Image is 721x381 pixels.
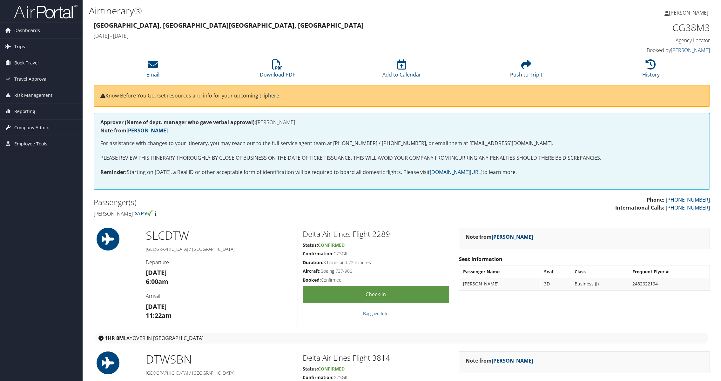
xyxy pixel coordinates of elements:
[303,268,320,274] strong: Aircraft:
[615,204,664,211] strong: International Calls:
[318,242,345,248] span: Confirmed
[100,92,703,100] p: Know Before You Go: Get resources and info for your upcoming trip
[100,119,256,126] strong: Approver (Name of dept. manager who gave verbal approval):
[146,268,167,277] strong: [DATE]
[146,246,293,252] h5: [GEOGRAPHIC_DATA] / [GEOGRAPHIC_DATA]
[510,63,542,78] a: Push to Tripit
[14,136,47,152] span: Employee Tools
[460,266,540,277] th: Passenger Name
[94,32,554,39] h4: [DATE] - [DATE]
[671,47,710,54] a: [PERSON_NAME]
[14,71,48,87] span: Travel Approval
[146,259,293,266] h4: Departure
[382,63,421,78] a: Add to Calendar
[303,251,334,257] strong: Confirmation:
[268,92,279,99] a: here
[669,9,708,16] span: [PERSON_NAME]
[563,21,710,34] h1: CG38M3
[492,357,533,364] a: [PERSON_NAME]
[541,266,571,277] th: Seat
[303,259,323,265] strong: Duration:
[666,196,710,203] a: [PHONE_NUMBER]
[303,268,449,274] h5: Boeing 737-900
[318,366,345,372] span: Confirmed
[303,374,449,381] h5: GZSGII
[14,104,35,119] span: Reporting
[100,169,127,176] strong: Reminder:
[303,251,449,257] h5: GZSGII
[571,266,629,277] th: Class
[642,63,660,78] a: History
[100,168,703,177] p: Starting on [DATE], a Real ID or other acceptable form of identification will be required to boar...
[146,277,168,286] strong: 6:00am
[14,4,77,19] img: airportal-logo.png
[664,3,715,22] a: [PERSON_NAME]
[14,87,52,103] span: Risk Management
[260,63,295,78] a: Download PDF
[146,311,172,320] strong: 11:22am
[460,278,540,290] td: [PERSON_NAME]
[94,21,364,30] strong: [GEOGRAPHIC_DATA], [GEOGRAPHIC_DATA] [GEOGRAPHIC_DATA], [GEOGRAPHIC_DATA]
[14,120,50,136] span: Company Admin
[492,233,533,240] a: [PERSON_NAME]
[95,333,708,344] div: layover in [GEOGRAPHIC_DATA]
[133,210,153,216] img: tsa-precheck.png
[100,127,168,134] strong: Note from
[146,302,167,311] strong: [DATE]
[100,120,703,125] h4: [PERSON_NAME]
[466,357,533,364] strong: Note from
[363,311,388,317] a: Baggage Info
[89,4,506,17] h1: Airtinerary®
[563,47,710,54] h4: Booked by
[146,370,293,376] h5: [GEOGRAPHIC_DATA] / [GEOGRAPHIC_DATA]
[146,228,293,244] h1: SLC DTW
[666,204,710,211] a: [PHONE_NUMBER]
[563,37,710,44] h4: Agency Locator
[303,352,449,363] h2: Delta Air Lines Flight 3814
[14,39,25,55] span: Trips
[303,277,449,283] h5: Confirmed
[94,210,397,217] h4: [PERSON_NAME]
[105,335,124,342] strong: 1HR 8M
[303,286,449,303] a: Check-in
[303,374,334,380] strong: Confirmation:
[303,277,321,283] strong: Booked:
[466,233,533,240] strong: Note from
[303,242,318,248] strong: Status:
[94,197,397,208] h2: Passenger(s)
[430,169,482,176] a: [DOMAIN_NAME][URL]
[629,278,709,290] td: 2482622194
[629,266,709,277] th: Frequent Flyer #
[126,127,168,134] a: [PERSON_NAME]
[541,278,571,290] td: 3D
[100,154,703,162] p: PLEASE REVIEW THIS ITINERARY THOROUGHLY BY CLOSE OF BUSINESS ON THE DATE OF TICKET ISSUANCE. THIS...
[146,351,293,367] h1: DTW SBN
[100,139,703,148] p: For assistance with changes to your itinerary, you may reach out to the full service agent team a...
[459,256,502,263] strong: Seat Information
[303,366,318,372] strong: Status:
[647,196,664,203] strong: Phone:
[146,292,293,299] h4: Arrival
[571,278,629,290] td: Business (J)
[14,55,39,71] span: Book Travel
[303,259,449,266] h5: 3 hours and 22 minutes
[14,23,40,38] span: Dashboards
[146,63,159,78] a: Email
[303,229,449,239] h2: Delta Air Lines Flight 2289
